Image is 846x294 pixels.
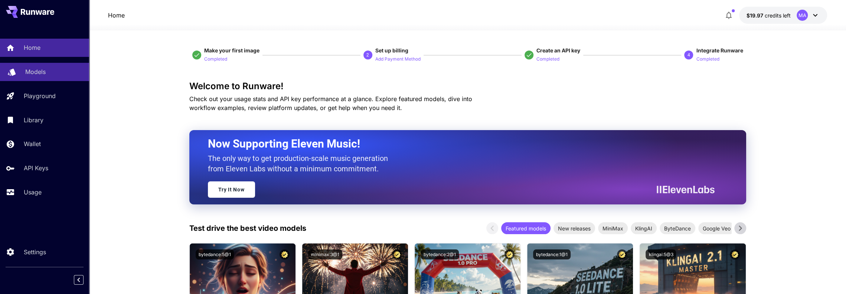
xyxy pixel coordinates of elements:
[631,222,657,234] div: KlingAI
[189,95,472,112] span: Check out your usage stats and API key performance at a glance. Explore featured models, dive int...
[747,12,791,19] div: $19.9736
[696,56,719,63] p: Completed
[208,153,393,174] p: The only way to get production-scale music generation from Eleven Labs without a minimum commitment.
[660,222,695,234] div: ByteDance
[308,249,342,259] button: minimax:3@1
[739,7,827,24] button: $19.9736MA
[375,54,421,63] button: Add Payment Method
[204,54,227,63] button: Completed
[765,12,791,19] span: credits left
[189,81,746,91] h3: Welcome to Runware!
[375,56,421,63] p: Add Payment Method
[204,56,227,63] p: Completed
[598,222,628,234] div: MiniMax
[108,11,125,20] a: Home
[208,181,255,198] a: Try It Now
[687,52,690,58] p: 4
[24,164,48,172] p: API Keys
[553,222,595,234] div: New releases
[204,47,259,54] span: Make your first image
[74,275,84,285] button: Collapse sidebar
[375,47,408,54] span: Set up billing
[501,224,551,232] span: Featured models
[536,47,580,54] span: Create an API key
[24,188,42,197] p: Usage
[208,137,709,151] h2: Now Supporting Eleven Music!
[797,10,808,21] div: MA
[108,11,125,20] nav: breadcrumb
[598,224,628,232] span: MiniMax
[196,249,234,259] button: bytedance:5@1
[280,249,290,259] button: Certified Model – Vetted for best performance and includes a commercial license.
[24,43,40,52] p: Home
[631,224,657,232] span: KlingAI
[504,249,515,259] button: Certified Model – Vetted for best performance and includes a commercial license.
[536,56,559,63] p: Completed
[698,224,735,232] span: Google Veo
[617,249,627,259] button: Certified Model – Vetted for best performance and includes a commercial license.
[747,12,765,19] span: $19.97
[553,224,595,232] span: New releases
[730,249,740,259] button: Certified Model – Vetted for best performance and includes a commercial license.
[660,224,695,232] span: ByteDance
[421,249,459,259] button: bytedance:2@1
[533,249,571,259] button: bytedance:1@1
[698,222,735,234] div: Google Veo
[189,223,306,234] p: Test drive the best video models
[392,249,402,259] button: Certified Model – Vetted for best performance and includes a commercial license.
[25,67,46,76] p: Models
[501,222,551,234] div: Featured models
[24,91,56,100] p: Playground
[366,52,369,58] p: 2
[24,248,46,256] p: Settings
[536,54,559,63] button: Completed
[696,54,719,63] button: Completed
[696,47,743,54] span: Integrate Runware
[24,116,43,125] p: Library
[646,249,676,259] button: klingai:5@3
[79,273,89,287] div: Collapse sidebar
[24,139,41,148] p: Wallet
